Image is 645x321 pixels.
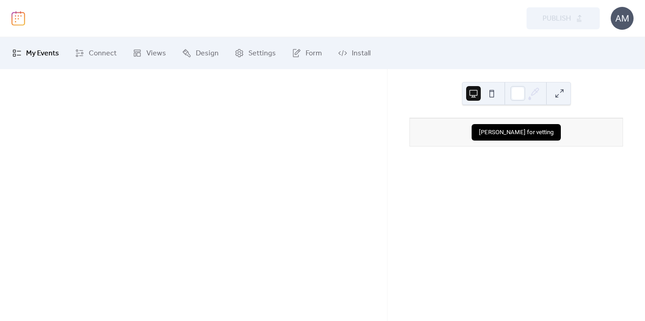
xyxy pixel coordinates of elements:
[228,41,283,65] a: Settings
[68,41,124,65] a: Connect
[11,11,25,26] img: logo
[89,48,117,59] span: Connect
[5,41,66,65] a: My Events
[306,48,322,59] span: Form
[196,48,219,59] span: Design
[126,41,173,65] a: Views
[26,48,59,59] span: My Events
[352,48,371,59] span: Install
[175,41,226,65] a: Design
[285,41,329,65] a: Form
[248,48,276,59] span: Settings
[472,124,561,141] button: [PERSON_NAME] for vetting
[146,48,166,59] span: Views
[331,41,377,65] a: Install
[611,7,634,30] div: AM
